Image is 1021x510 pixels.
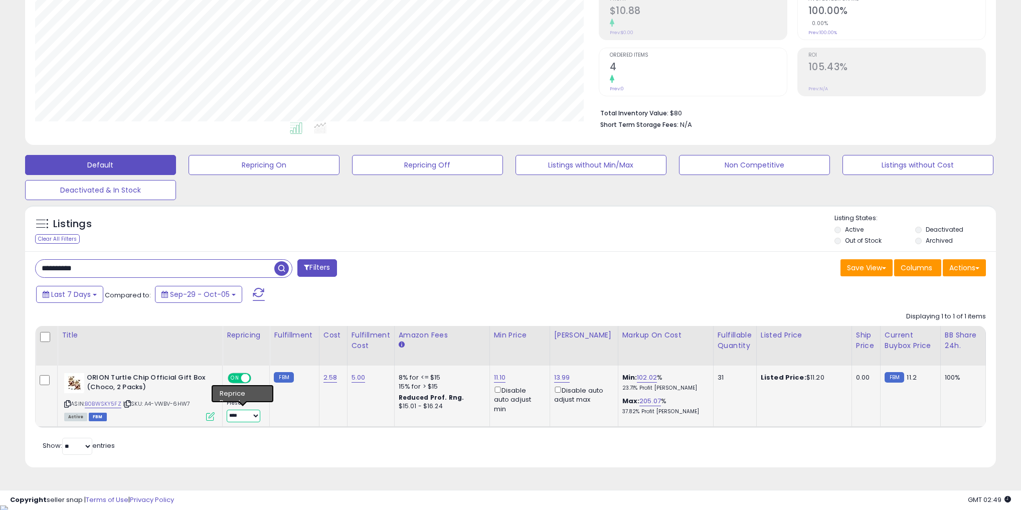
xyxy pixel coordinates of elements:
span: OFF [250,374,266,383]
span: Show: entries [43,441,115,450]
div: % [622,397,706,415]
div: Disable auto adjust min [494,385,542,414]
div: Amazon Fees [399,330,485,341]
strong: Copyright [10,495,47,504]
small: Prev: $0.00 [610,30,633,36]
span: N/A [680,120,692,129]
div: Title [62,330,218,341]
button: Listings without Cost [842,155,993,175]
h2: 105.43% [808,61,985,75]
div: ASIN: [64,373,215,420]
button: Save View [840,259,893,276]
div: Repricing [227,330,265,341]
h2: 100.00% [808,5,985,19]
span: Columns [901,263,932,273]
div: $15.01 - $16.24 [399,402,482,411]
small: Prev: N/A [808,86,828,92]
div: Displaying 1 to 1 of 1 items [906,312,986,321]
div: $11.20 [761,373,844,382]
span: ON [229,374,241,383]
a: 2.58 [323,373,337,383]
div: Clear All Filters [35,234,80,244]
button: Default [25,155,176,175]
div: 0.00 [856,373,873,382]
h2: $10.88 [610,5,787,19]
small: 0.00% [808,20,828,27]
span: 2025-10-13 02:49 GMT [968,495,1011,504]
div: Ship Price [856,330,876,351]
b: Total Inventory Value: [600,109,668,117]
button: Last 7 Days [36,286,103,303]
a: B0BWSKY5FZ [85,400,121,408]
p: 37.82% Profit [PERSON_NAME] [622,408,706,415]
div: Listed Price [761,330,847,341]
span: ROI [808,53,985,58]
label: Active [845,225,864,234]
small: Prev: 100.00% [808,30,837,36]
button: Columns [894,259,941,276]
span: FBM [89,413,107,421]
button: Filters [297,259,336,277]
div: 8% for <= $15 [399,373,482,382]
p: 23.71% Profit [PERSON_NAME] [622,385,706,392]
a: Terms of Use [86,495,128,504]
div: Fulfillable Quantity [718,330,752,351]
b: Short Term Storage Fees: [600,120,678,129]
h5: Listings [53,217,92,231]
b: Max: [622,396,640,406]
small: Amazon Fees. [399,341,405,350]
span: Compared to: [105,290,151,300]
label: Out of Stock [845,236,882,245]
div: Current Buybox Price [885,330,936,351]
b: Min: [622,373,637,382]
div: Preset: [227,400,262,422]
b: Listed Price: [761,373,806,382]
a: 13.99 [554,373,570,383]
div: BB Share 24h. [945,330,981,351]
small: Prev: 0 [610,86,624,92]
h2: 4 [610,61,787,75]
small: FBM [274,372,293,383]
button: Repricing On [189,155,339,175]
div: seller snap | | [10,495,174,505]
div: 31 [718,373,749,382]
span: Sep-29 - Oct-05 [170,289,230,299]
img: 41xUBB+0XtL._SL40_.jpg [64,373,84,393]
div: 15% for > $15 [399,382,482,391]
span: | SKU: A4-VWBV-6HW7 [123,400,190,408]
small: FBM [885,372,904,383]
div: Amazon AI [227,389,262,398]
span: All listings currently available for purchase on Amazon [64,413,87,421]
div: Min Price [494,330,546,341]
button: Repricing Off [352,155,503,175]
button: Deactivated & In Stock [25,180,176,200]
div: Disable auto adjust max [554,385,610,404]
label: Deactivated [926,225,963,234]
span: Ordered Items [610,53,787,58]
a: 205.07 [639,396,661,406]
b: Reduced Prof. Rng. [399,393,464,402]
a: Privacy Policy [130,495,174,504]
button: Sep-29 - Oct-05 [155,286,242,303]
div: Fulfillment [274,330,314,341]
button: Non Competitive [679,155,830,175]
div: Markup on Cost [622,330,709,341]
span: 11.2 [907,373,917,382]
p: Listing States: [834,214,996,223]
th: The percentage added to the cost of goods (COGS) that forms the calculator for Min & Max prices. [618,326,713,366]
div: % [622,373,706,392]
div: Cost [323,330,343,341]
li: $80 [600,106,979,118]
button: Listings without Min/Max [516,155,666,175]
span: Last 7 Days [51,289,91,299]
b: ORION Turtle Chip Official Gift Box (Choco, 2 Packs) [87,373,209,394]
div: Fulfillment Cost [352,330,390,351]
button: Actions [943,259,986,276]
div: [PERSON_NAME] [554,330,614,341]
div: 100% [945,373,978,382]
a: 102.02 [637,373,657,383]
a: 11.10 [494,373,506,383]
label: Archived [926,236,953,245]
a: 5.00 [352,373,366,383]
